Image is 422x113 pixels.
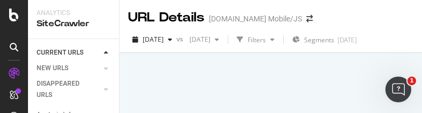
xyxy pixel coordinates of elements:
[209,13,302,24] div: [DOMAIN_NAME] Mobile/JS
[304,35,334,44] span: Segments
[288,31,361,48] button: Segments[DATE]
[37,63,101,74] a: NEW URLS
[37,78,91,101] div: DISAPPEARED URLS
[37,78,101,101] a: DISAPPEARED URLS
[37,47,83,58] div: CURRENT URLS
[128,31,177,48] button: [DATE]
[407,77,416,85] span: 1
[37,47,101,58] a: CURRENT URLS
[128,9,205,27] div: URL Details
[37,9,110,18] div: Analytics
[233,31,279,48] button: Filters
[37,63,68,74] div: NEW URLS
[185,35,210,44] span: 2024 Feb. 4th
[143,35,164,44] span: 2025 Sep. 21st
[337,35,357,44] div: [DATE]
[177,34,185,43] span: vs
[306,15,313,22] div: arrow-right-arrow-left
[185,31,223,48] button: [DATE]
[37,18,110,30] div: SiteCrawler
[385,77,411,102] iframe: Intercom live chat
[248,35,266,44] div: Filters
